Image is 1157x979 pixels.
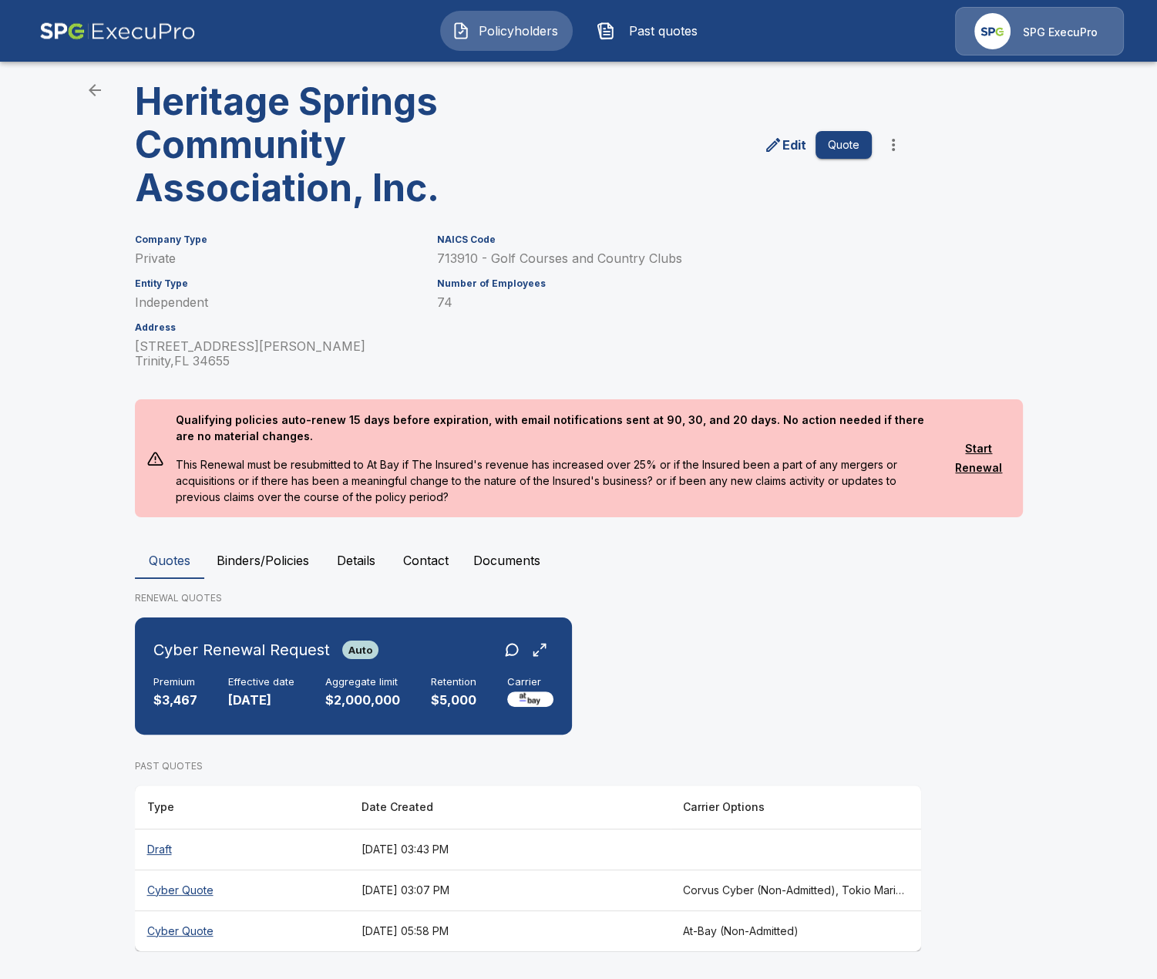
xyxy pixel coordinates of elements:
button: Quote [816,131,872,160]
h3: Heritage Springs Community Association, Inc. [135,80,516,210]
button: Contact [391,542,461,579]
h6: Address [135,322,419,333]
p: Independent [135,295,419,310]
button: Policyholders IconPolicyholders [440,11,573,51]
h6: Premium [153,676,197,688]
p: Private [135,251,419,266]
button: Start Renewal [947,435,1010,482]
img: AA Logo [39,7,196,56]
h6: Entity Type [135,278,419,289]
p: This Renewal must be resubmitted to At Bay if The Insured's revenue has increased over 25% or if ... [163,456,947,517]
img: Policyholders Icon [452,22,470,40]
button: Documents [461,542,553,579]
div: policyholder tabs [135,542,1023,579]
th: At-Bay (Non-Admitted) [671,910,921,951]
span: Past quotes [621,22,706,40]
h6: Effective date [228,676,294,688]
img: Carrier [507,691,553,707]
button: Binders/Policies [204,542,321,579]
th: Type [135,786,349,829]
p: SPG ExecuPro [1023,25,1098,40]
h6: Carrier [507,676,553,688]
h6: Company Type [135,234,419,245]
p: $5,000 [431,691,476,709]
img: Past quotes Icon [597,22,615,40]
p: 713910 - Golf Courses and Country Clubs [437,251,872,266]
th: [DATE] 03:43 PM [349,829,671,870]
h6: Number of Employees [437,278,872,289]
th: Draft [135,829,349,870]
h6: Aggregate limit [325,676,400,688]
button: Past quotes IconPast quotes [585,11,718,51]
th: Cyber Quote [135,870,349,910]
th: Corvus Cyber (Non-Admitted), Tokio Marine TMHCC (Non-Admitted), Beazley, Elpha (Non-Admitted) Enh... [671,870,921,910]
h6: NAICS Code [437,234,872,245]
th: Cyber Quote [135,910,349,951]
table: responsive table [135,786,921,951]
h6: Cyber Renewal Request [153,638,330,662]
p: Edit [782,136,806,154]
p: $3,467 [153,691,197,709]
p: $2,000,000 [325,691,400,709]
p: RENEWAL QUOTES [135,591,1023,605]
a: back [79,75,110,106]
th: [DATE] 03:07 PM [349,870,671,910]
p: [DATE] [228,691,294,709]
p: [STREET_ADDRESS][PERSON_NAME] Trinity , FL 34655 [135,339,419,368]
p: PAST QUOTES [135,759,921,773]
span: Auto [342,644,378,656]
p: Qualifying policies auto-renew 15 days before expiration, with email notifications sent at 90, 30... [163,399,947,456]
button: Details [321,542,391,579]
h6: Retention [431,676,476,688]
p: 74 [437,295,872,310]
span: Policyholders [476,22,561,40]
a: edit [761,133,809,157]
a: Agency IconSPG ExecuPro [955,7,1124,56]
th: Date Created [349,786,671,829]
th: [DATE] 05:58 PM [349,910,671,951]
img: Agency Icon [974,13,1011,49]
button: Quotes [135,542,204,579]
th: Carrier Options [671,786,921,829]
button: more [878,130,909,160]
